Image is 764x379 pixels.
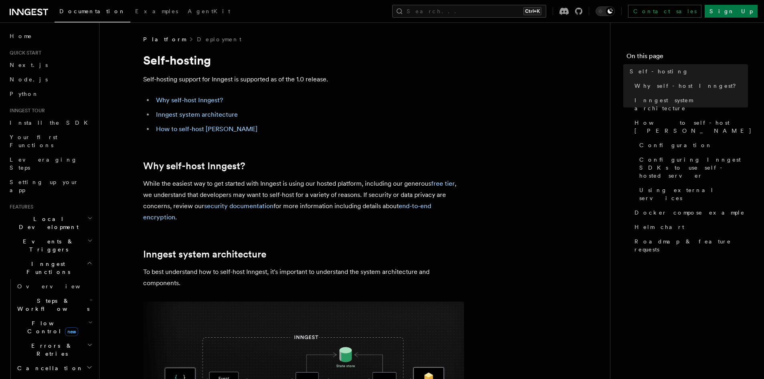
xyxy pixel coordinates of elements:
[17,283,100,290] span: Overview
[639,141,712,149] span: Configuration
[631,220,748,234] a: Helm chart
[626,51,748,64] h4: On this page
[6,130,94,152] a: Your first Functions
[631,116,748,138] a: How to self-host [PERSON_NAME]
[188,8,230,14] span: AgentKit
[6,257,94,279] button: Inngest Functions
[634,223,684,231] span: Helm chart
[705,5,758,18] a: Sign Up
[55,2,130,22] a: Documentation
[14,297,89,313] span: Steps & Workflows
[6,72,94,87] a: Node.js
[10,134,57,148] span: Your first Functions
[6,29,94,43] a: Home
[10,120,93,126] span: Install the SDK
[10,179,79,193] span: Setting up your app
[634,119,752,135] span: How to self-host [PERSON_NAME]
[197,35,241,43] a: Deployment
[14,342,87,358] span: Errors & Retries
[631,93,748,116] a: Inngest system architecture
[143,74,464,85] p: Self-hosting support for Inngest is supported as of the 1.0 release.
[631,79,748,93] a: Why self-host Inngest?
[636,183,748,205] a: Using external services
[634,237,748,253] span: Roadmap & feature requests
[634,96,748,112] span: Inngest system architecture
[65,327,78,336] span: new
[6,234,94,257] button: Events & Triggers
[14,294,94,316] button: Steps & Workflows
[14,279,94,294] a: Overview
[6,107,45,114] span: Inngest tour
[523,7,541,15] kbd: Ctrl+K
[14,316,94,338] button: Flow Controlnew
[143,160,245,172] a: Why self-host Inngest?
[156,125,257,133] a: How to self-host [PERSON_NAME]
[10,62,48,68] span: Next.js
[143,266,464,289] p: To best understand how to self-host Inngest, it's important to understand the system architecture...
[596,6,615,16] button: Toggle dark mode
[6,87,94,101] a: Python
[143,53,464,67] h1: Self-hosting
[14,364,83,372] span: Cancellation
[6,237,87,253] span: Events & Triggers
[6,212,94,234] button: Local Development
[10,156,77,171] span: Leveraging Steps
[10,76,48,83] span: Node.js
[130,2,183,22] a: Examples
[6,204,33,210] span: Features
[204,202,274,210] a: security documentation
[10,91,39,97] span: Python
[431,180,455,187] a: free tier
[143,178,464,223] p: While the easiest way to get started with Inngest is using our hosted platform, including our gen...
[634,209,745,217] span: Docker compose example
[634,82,742,90] span: Why self-host Inngest?
[639,186,748,202] span: Using external services
[6,58,94,72] a: Next.js
[183,2,235,22] a: AgentKit
[639,156,748,180] span: Configuring Inngest SDKs to use self-hosted server
[630,67,689,75] span: Self-hosting
[135,8,178,14] span: Examples
[392,5,546,18] button: Search...Ctrl+K
[631,234,748,257] a: Roadmap & feature requests
[59,8,126,14] span: Documentation
[14,338,94,361] button: Errors & Retries
[143,249,266,260] a: Inngest system architecture
[636,152,748,183] a: Configuring Inngest SDKs to use self-hosted server
[6,215,87,231] span: Local Development
[6,260,87,276] span: Inngest Functions
[626,64,748,79] a: Self-hosting
[631,205,748,220] a: Docker compose example
[636,138,748,152] a: Configuration
[14,361,94,375] button: Cancellation
[14,319,88,335] span: Flow Control
[156,96,223,104] a: Why self-host Inngest?
[6,175,94,197] a: Setting up your app
[156,111,238,118] a: Inngest system architecture
[6,50,41,56] span: Quick start
[6,116,94,130] a: Install the SDK
[143,35,186,43] span: Platform
[628,5,701,18] a: Contact sales
[10,32,32,40] span: Home
[6,152,94,175] a: Leveraging Steps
